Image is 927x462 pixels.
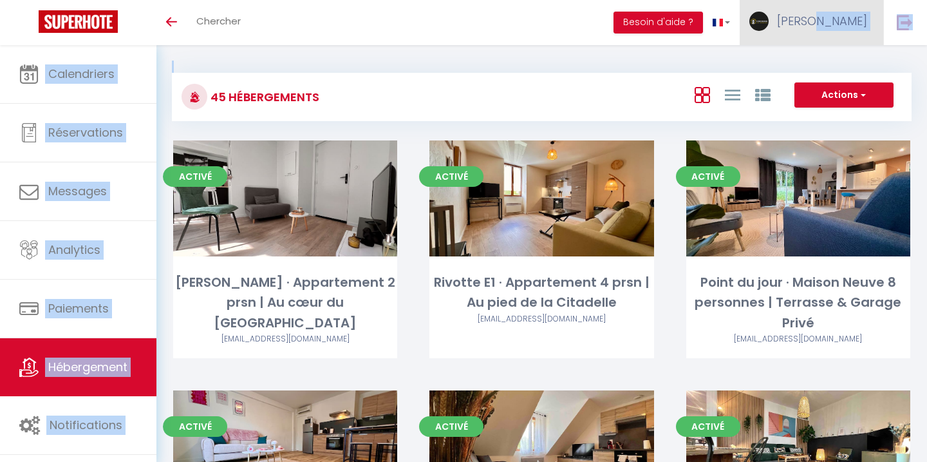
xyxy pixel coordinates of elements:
[50,417,122,433] span: Notifications
[163,416,227,437] span: Activé
[48,300,109,316] span: Paiements
[419,166,483,187] span: Activé
[10,5,49,44] button: Ouvrir le widget de chat LiveChat
[207,82,319,111] h3: 45 Hébergements
[777,13,867,29] span: [PERSON_NAME]
[676,166,740,187] span: Activé
[897,14,913,30] img: logout
[48,66,115,82] span: Calendriers
[749,12,769,31] img: ...
[686,333,910,345] div: Airbnb
[419,416,483,437] span: Activé
[794,82,894,108] button: Actions
[695,84,710,105] a: Vue en Box
[173,273,397,333] div: [PERSON_NAME] · Appartement 2 prsn | Au cœur du [GEOGRAPHIC_DATA]
[676,416,740,437] span: Activé
[755,84,771,105] a: Vue par Groupe
[48,124,123,140] span: Réservations
[48,359,127,375] span: Hébergement
[686,273,910,333] div: Point du jour · Maison Neuve 8 personnes | Terrasse & Garage Privé
[39,10,118,33] img: Super Booking
[196,14,241,28] span: Chercher
[613,12,703,34] button: Besoin d'aide ?
[48,242,100,258] span: Analytics
[429,313,653,325] div: Airbnb
[173,333,397,345] div: Airbnb
[429,273,653,313] div: Rivotte E1 · Appartement 4 prsn | Au pied de la Citadelle
[48,183,107,199] span: Messages
[725,84,740,105] a: Vue en Liste
[163,166,227,187] span: Activé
